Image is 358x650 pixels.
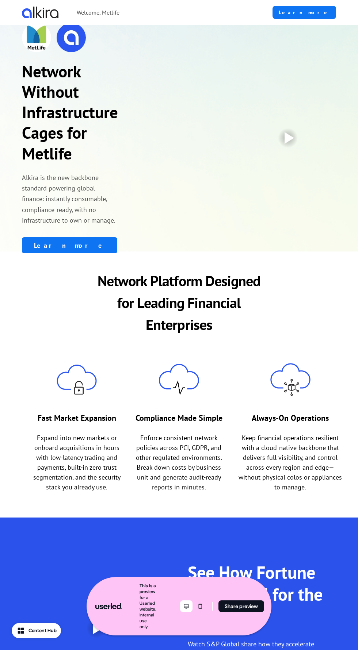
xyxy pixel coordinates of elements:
[22,172,118,226] p: Alkira is the new backbone standard powering global finance: instantly consumable, compliance-rea...
[136,413,222,423] strong: Compliance Made Simple
[22,61,118,164] p: Network Without Infrastructure Cages for Metlife
[140,583,156,612] div: This is a preview for a Userled website.
[140,612,156,630] div: Internal use only.
[252,413,329,423] strong: Always-On Operations
[194,600,206,612] button: Mobile mode
[22,237,117,253] a: Learn more
[12,623,61,638] button: Content Hub
[95,270,263,335] p: Network Platform Designed for Leading Financial Enterprises
[134,433,224,492] p: Enforce consistent network policies across PCI, GDPR, and other regulated environments. Break dow...
[38,413,116,423] strong: Fast Market Expansion
[236,433,344,492] p: Keep financial operations resilient with a cloud-native backbone that delivers full visibility, a...
[188,561,336,627] p: See How Fortune 500s Build for the AI Era
[180,600,193,612] button: Desktop mode
[77,8,119,17] p: Welcome, Metlife
[28,627,57,634] div: Content Hub
[31,433,122,492] p: Expand into new markets or onboard acquisitions in hours with low-latency trading and payments, b...
[218,600,264,612] button: Share preview
[273,6,336,19] a: Learn more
